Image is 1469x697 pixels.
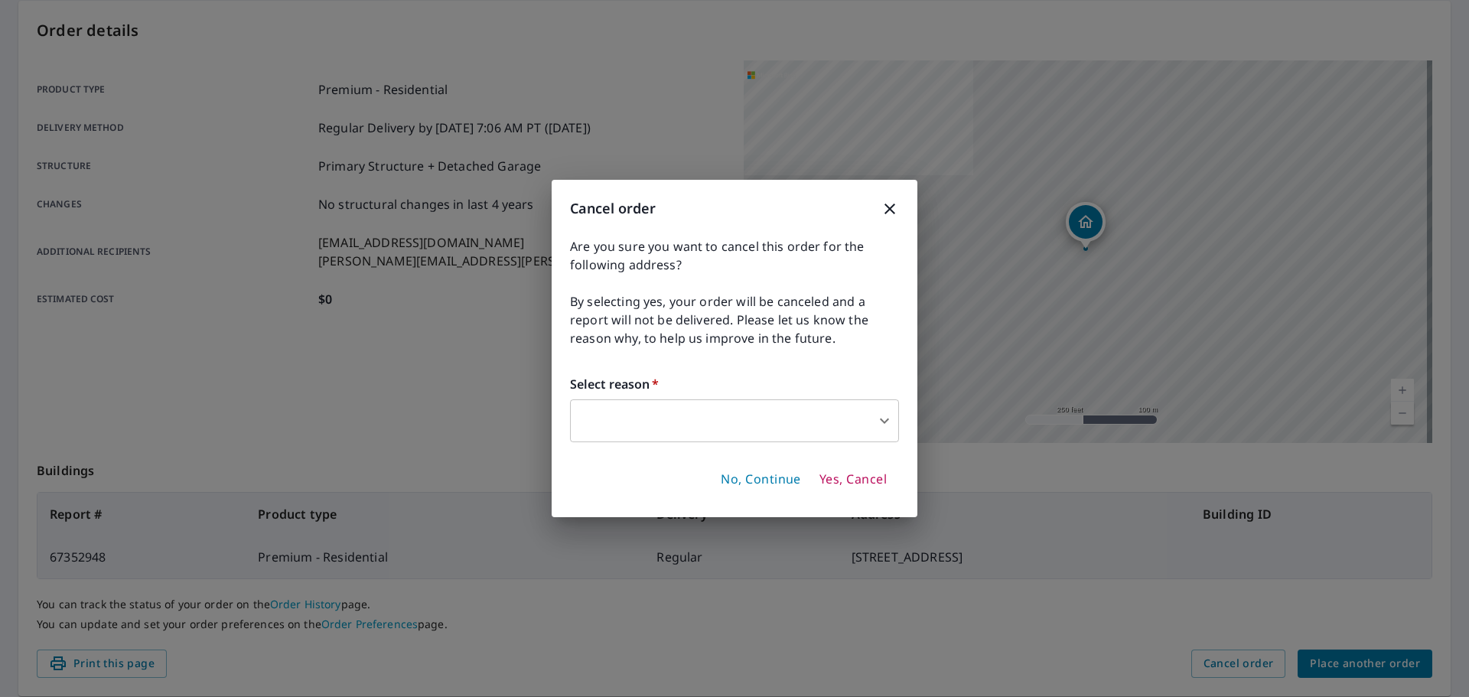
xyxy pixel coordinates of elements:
[721,471,801,488] span: No, Continue
[570,375,899,393] label: Select reason
[570,237,899,274] span: Are you sure you want to cancel this order for the following address?
[570,399,899,442] div: ​
[819,471,887,488] span: Yes, Cancel
[570,292,899,347] span: By selecting yes, your order will be canceled and a report will not be delivered. Please let us k...
[715,467,807,493] button: No, Continue
[813,467,893,493] button: Yes, Cancel
[570,198,899,219] h3: Cancel order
